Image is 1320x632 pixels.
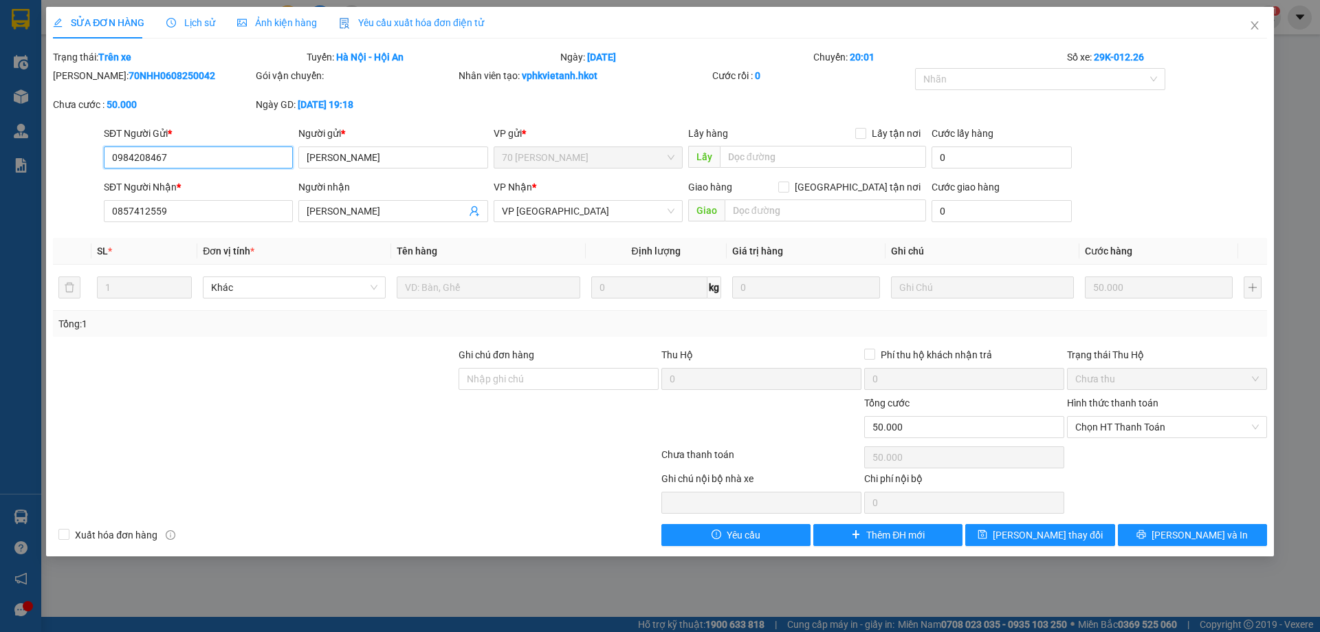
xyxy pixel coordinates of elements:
span: 70 Nguyễn Hữu Huân [502,147,674,168]
div: [PERSON_NAME]: [53,68,253,83]
span: Tên hàng [397,246,437,257]
span: plus [851,530,861,541]
span: SL [97,246,108,257]
span: Thêm ĐH mới [866,527,925,543]
div: Trạng thái Thu Hộ [1067,347,1267,362]
span: VP Nhận [494,182,532,193]
b: 20:01 [850,52,874,63]
input: 0 [732,276,880,298]
b: Hà Nội - Hội An [336,52,404,63]
div: SĐT Người Nhận [104,179,293,195]
span: Đơn vị tính [203,246,254,257]
div: Ghi chú nội bộ nhà xe [661,471,861,492]
div: Chưa thanh toán [660,447,863,471]
span: [GEOGRAPHIC_DATA] tận nơi [789,179,926,195]
div: VP gửi [494,126,683,141]
th: Ghi chú [885,238,1079,265]
b: 29K-012.26 [1094,52,1144,63]
input: 0 [1085,276,1233,298]
img: icon [339,18,350,29]
span: picture [237,18,247,28]
div: Chưa cước : [53,97,253,112]
div: Chuyến: [812,50,1066,65]
span: Lấy hàng [688,128,728,139]
span: Lấy [688,146,720,168]
label: Cước giao hàng [932,182,1000,193]
span: Khác [211,277,377,298]
b: Trên xe [98,52,131,63]
span: Thu Hộ [661,349,693,360]
b: 70NHH0608250042 [129,70,215,81]
div: Chi phí nội bộ [864,471,1064,492]
span: Lấy tận nơi [866,126,926,141]
label: Hình thức thanh toán [1067,397,1158,408]
span: Tổng cước [864,397,910,408]
button: printer[PERSON_NAME] và In [1118,524,1267,546]
div: Ngày: [559,50,813,65]
button: plusThêm ĐH mới [813,524,962,546]
button: exclamation-circleYêu cầu [661,524,811,546]
div: SĐT Người Gửi [104,126,293,141]
span: Ảnh kiện hàng [237,17,317,28]
span: Yêu cầu [727,527,760,543]
input: VD: Bàn, Ghế [397,276,580,298]
div: Người gửi [298,126,487,141]
div: Người nhận [298,179,487,195]
span: Giao [688,199,725,221]
span: exclamation-circle [712,530,721,541]
span: SỬA ĐƠN HÀNG [53,17,144,28]
b: [DATE] [587,52,616,63]
span: info-circle [166,530,175,540]
div: Cước rồi : [712,68,912,83]
span: Giao hàng [688,182,732,193]
div: Tổng: 1 [58,316,509,331]
button: Close [1235,7,1274,45]
label: Cước lấy hàng [932,128,993,139]
span: Phí thu hộ khách nhận trả [875,347,998,362]
span: Định lượng [632,246,681,257]
b: [DATE] 19:18 [298,99,353,110]
span: kg [707,276,721,298]
span: save [978,530,987,541]
span: Yêu cầu xuất hóa đơn điện tử [339,17,484,28]
div: Nhân viên tạo: [459,68,709,83]
input: Ghi chú đơn hàng [459,368,659,390]
span: Chưa thu [1075,369,1259,389]
label: Ghi chú đơn hàng [459,349,534,360]
span: clock-circle [166,18,176,28]
div: Ngày GD: [256,97,456,112]
span: printer [1136,530,1146,541]
button: plus [1244,276,1262,298]
button: save[PERSON_NAME] thay đổi [965,524,1114,546]
button: delete [58,276,80,298]
span: close [1249,20,1260,31]
span: VP Đà Nẵng [502,201,674,221]
div: Số xe: [1066,50,1268,65]
span: Chọn HT Thanh Toán [1075,417,1259,437]
input: Cước giao hàng [932,200,1072,222]
b: vphkvietanh.hkot [522,70,597,81]
b: 0 [755,70,760,81]
div: Gói vận chuyển: [256,68,456,83]
input: Cước lấy hàng [932,146,1072,168]
span: Xuất hóa đơn hàng [69,527,163,543]
input: Ghi Chú [891,276,1074,298]
span: Giá trị hàng [732,246,783,257]
span: [PERSON_NAME] thay đổi [993,527,1103,543]
div: Trạng thái: [52,50,305,65]
span: [PERSON_NAME] và In [1152,527,1248,543]
span: Cước hàng [1085,246,1132,257]
div: Tuyến: [305,50,559,65]
span: Lịch sử [166,17,215,28]
span: edit [53,18,63,28]
input: Dọc đường [725,199,926,221]
input: Dọc đường [720,146,926,168]
span: user-add [469,206,480,217]
b: 50.000 [107,99,137,110]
